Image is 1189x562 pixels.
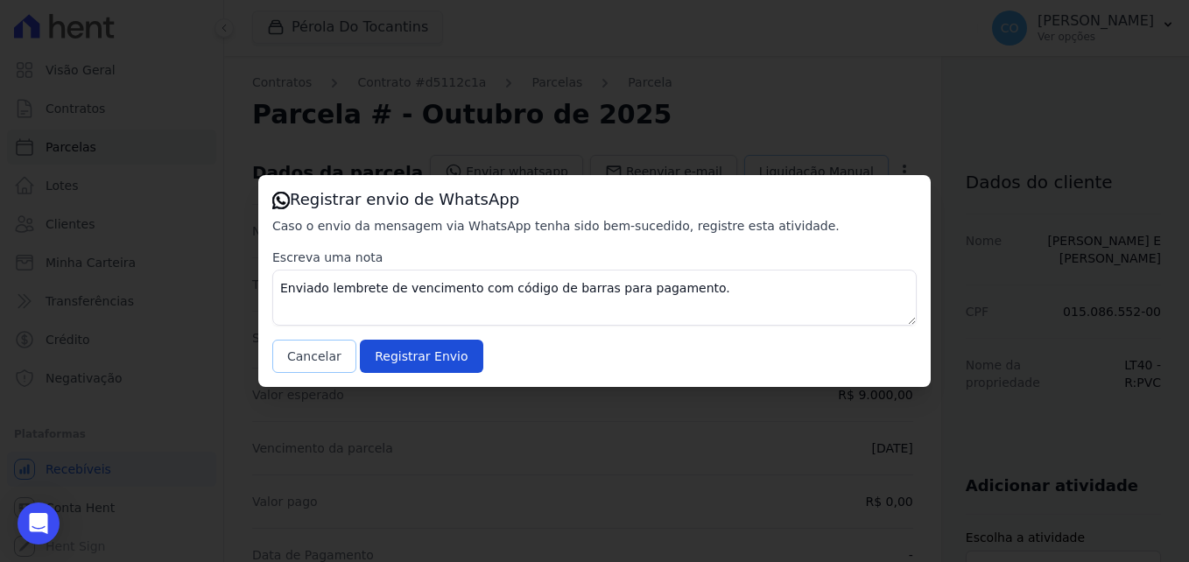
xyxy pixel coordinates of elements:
[360,340,482,373] input: Registrar Envio
[272,270,917,326] textarea: Enviado lembrete de vencimento com código de barras para pagamento.
[18,502,60,544] div: Open Intercom Messenger
[272,189,917,210] h3: Registrar envio de WhatsApp
[272,340,356,373] button: Cancelar
[272,249,917,266] label: Escreva uma nota
[272,217,917,235] p: Caso o envio da mensagem via WhatsApp tenha sido bem-sucedido, registre esta atividade.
